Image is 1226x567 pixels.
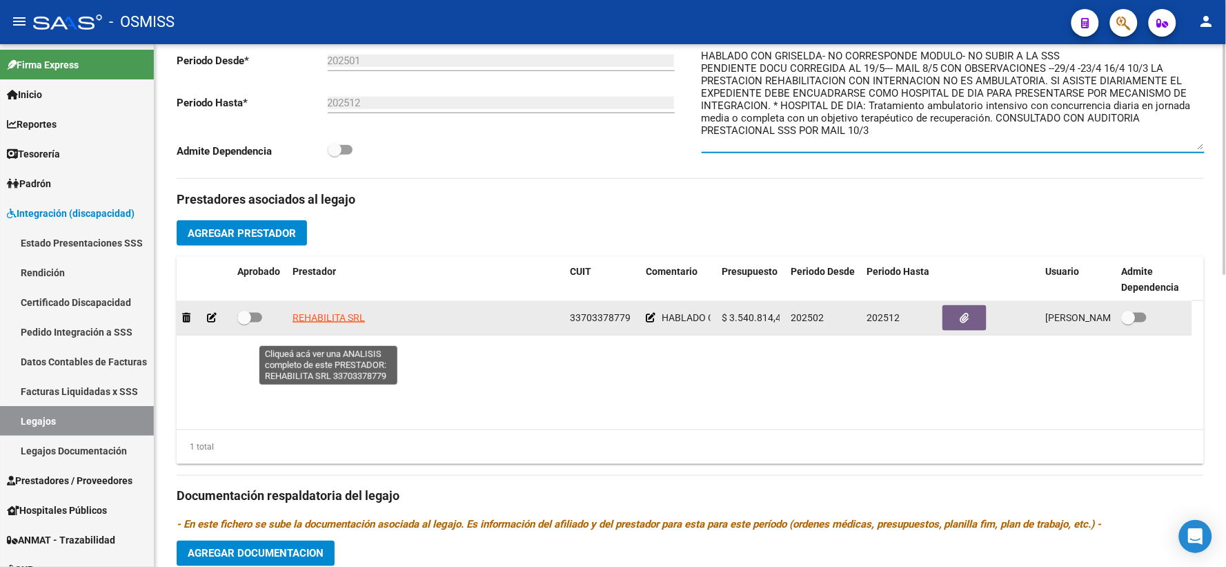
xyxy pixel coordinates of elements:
span: HABLADO CON [PERSON_NAME]- NO CORRESPONDE MODULO- NO SUBIR A LA SSS [662,312,1023,323]
span: $ 3.540.814,47 [722,312,787,323]
div: 1 total [177,440,214,455]
span: Reportes [7,117,57,132]
span: Tesorería [7,146,60,162]
datatable-header-cell: Presupuesto [716,257,785,302]
span: Prestador [293,266,336,277]
span: Agregar Prestador [188,227,296,240]
mat-icon: person [1198,13,1215,30]
span: CUIT [570,266,591,277]
datatable-header-cell: Prestador [287,257,564,302]
div: Open Intercom Messenger [1179,520,1212,553]
button: Agregar Prestador [177,220,307,246]
span: Usuario [1046,266,1080,277]
datatable-header-cell: Periodo Hasta [861,257,937,302]
p: Admite Dependencia [177,144,328,159]
span: 202512 [867,312,900,323]
datatable-header-cell: Aprobado [232,257,287,302]
span: Prestadores / Proveedores [7,473,132,488]
span: REHABILITA SRL [293,312,365,323]
span: ANMAT - Trazabilidad [7,532,115,548]
span: Admite Dependencia [1122,266,1180,293]
span: [PERSON_NAME] [DATE] [1046,312,1154,323]
span: Aprobado [237,266,280,277]
span: 33703378779 [570,312,631,323]
datatable-header-cell: Admite Dependencia [1116,257,1192,302]
datatable-header-cell: Periodo Desde [785,257,861,302]
datatable-header-cell: Comentario [640,257,716,302]
p: Periodo Hasta [177,95,328,110]
span: Comentario [646,266,698,277]
h3: Documentación respaldatoria del legajo [177,487,1204,506]
span: Firma Express [7,57,79,73]
button: Agregar Documentacion [177,541,335,566]
span: - OSMISS [109,7,175,37]
p: Periodo Desde [177,53,328,68]
span: Presupuesto [722,266,778,277]
datatable-header-cell: Usuario [1040,257,1116,302]
span: Padrón [7,176,51,191]
mat-icon: menu [11,13,28,30]
i: - En este fichero se sube la documentación asociada al legajo. Es información del afiliado y del ... [177,519,1102,531]
span: Periodo Hasta [867,266,929,277]
span: Integración (discapacidad) [7,206,135,221]
span: Hospitales Públicos [7,503,107,518]
span: Inicio [7,87,42,102]
span: Periodo Desde [791,266,855,277]
h3: Prestadores asociados al legajo [177,190,1204,209]
span: Agregar Documentacion [188,548,324,560]
span: 202502 [791,312,824,323]
datatable-header-cell: CUIT [564,257,640,302]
